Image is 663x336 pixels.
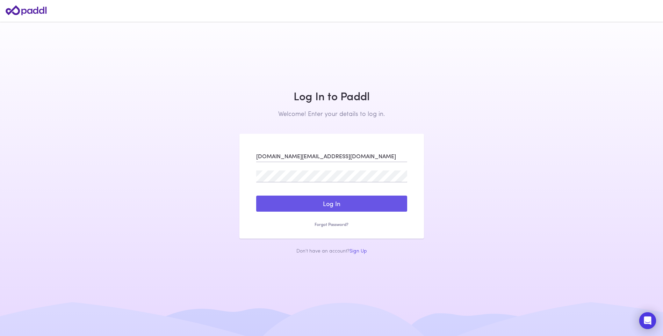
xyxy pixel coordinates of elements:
a: Sign Up [349,247,367,254]
a: Forgot Password? [256,221,407,227]
button: Log In [256,196,407,212]
h1: Log In to Paddl [239,89,424,102]
div: Don't have an account? [239,247,424,254]
h2: Welcome! Enter your details to log in. [239,110,424,117]
div: Open Intercom Messenger [639,312,656,329]
input: Enter your Email [256,150,407,162]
